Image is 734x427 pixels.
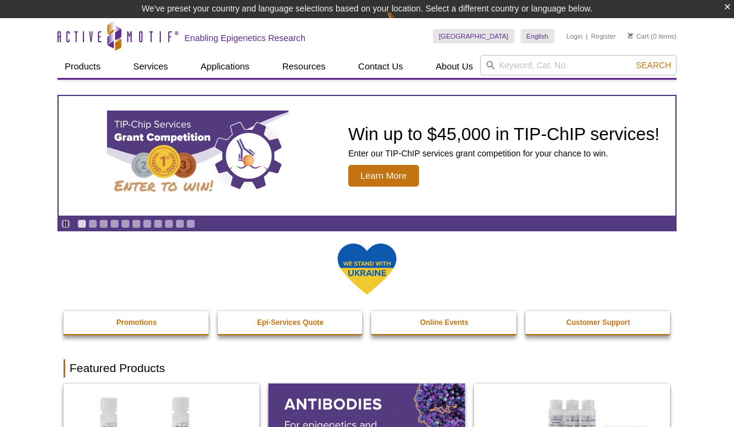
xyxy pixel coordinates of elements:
[567,32,583,40] a: Login
[107,111,288,201] img: TIP-ChIP Services Grant Competition
[175,219,184,228] a: Go to slide 10
[61,219,70,228] a: Toggle autoplay
[57,55,108,78] a: Products
[154,219,163,228] a: Go to slide 8
[116,318,157,327] strong: Promotions
[632,60,675,71] button: Search
[586,29,588,43] li: |
[567,318,630,327] strong: Customer Support
[429,55,481,78] a: About Us
[184,33,305,43] h2: Enabling Epigenetics Research
[433,29,515,43] a: [GEOGRAPHIC_DATA]
[143,219,152,228] a: Go to slide 7
[348,125,660,143] h2: Win up to $45,000 in TIP-ChIP services!
[88,219,97,228] a: Go to slide 2
[348,148,660,159] p: Enter our TIP-ChIP services grant competition for your chance to win.
[420,318,469,327] strong: Online Events
[186,219,195,228] a: Go to slide 11
[132,219,141,228] a: Go to slide 6
[59,96,675,216] a: TIP-ChIP Services Grant Competition Win up to $45,000 in TIP-ChIP services! Enter our TIP-ChIP se...
[591,32,615,40] a: Register
[121,219,130,228] a: Go to slide 5
[110,219,119,228] a: Go to slide 4
[480,55,677,75] input: Keyword, Cat. No.
[628,32,649,40] a: Cart
[99,219,108,228] a: Go to slide 3
[628,33,633,39] img: Your Cart
[164,219,174,228] a: Go to slide 9
[63,311,210,334] a: Promotions
[351,55,410,78] a: Contact Us
[77,219,86,228] a: Go to slide 1
[348,165,419,187] span: Learn More
[275,55,333,78] a: Resources
[371,311,518,334] a: Online Events
[525,311,672,334] a: Customer Support
[521,29,554,43] a: English
[63,359,671,377] h2: Featured Products
[59,96,675,216] article: TIP-ChIP Services Grant Competition
[193,55,257,78] a: Applications
[386,9,418,37] img: Change Here
[126,55,175,78] a: Services
[337,242,397,296] img: We Stand With Ukraine
[257,318,323,327] strong: Epi-Services Quote
[218,311,364,334] a: Epi-Services Quote
[628,29,677,43] li: (0 items)
[636,60,671,70] span: Search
